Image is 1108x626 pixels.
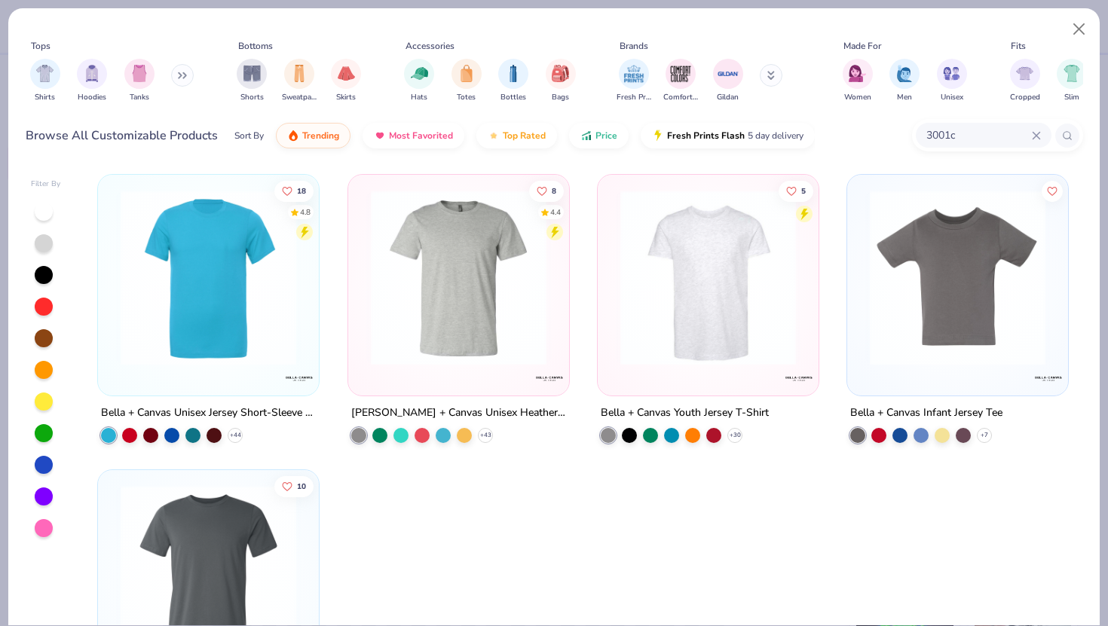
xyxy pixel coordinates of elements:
[238,39,273,53] div: Bottoms
[282,59,317,103] button: filter button
[77,59,107,103] div: filter for Hoodies
[282,92,317,103] span: Sweatpants
[404,59,434,103] button: filter button
[451,59,482,103] button: filter button
[237,59,267,103] button: filter button
[669,63,692,85] img: Comfort Colors Image
[897,92,912,103] span: Men
[534,363,565,393] img: Bella + Canvas logo
[101,404,316,423] div: Bella + Canvas Unisex Jersey Short-Sleeve T-Shirt
[84,65,100,82] img: Hoodies Image
[613,190,803,365] img: 121d6084-3727-4232-b55f-ccc6d2858317
[641,123,815,148] button: Fresh Prints Flash5 day delivery
[1033,363,1064,393] img: Bella + Canvas logo
[274,476,314,497] button: Like
[1042,180,1063,201] button: Like
[351,404,566,423] div: [PERSON_NAME] + Canvas Unisex Heather CVC T-Shirt
[404,59,434,103] div: filter for Hats
[130,92,149,103] span: Tanks
[862,190,1053,365] img: 08a8c695-1603-4529-9fec-796f32c608a4
[1010,92,1040,103] span: Cropped
[569,123,629,148] button: Price
[925,127,1032,144] input: Try "T-Shirt"
[500,92,526,103] span: Bottles
[505,65,522,82] img: Bottles Image
[35,92,55,103] span: Shirts
[889,59,920,103] button: filter button
[595,130,617,142] span: Price
[338,65,355,82] img: Skirts Image
[458,65,475,82] img: Totes Image
[784,363,814,393] img: Bella + Canvas logo
[374,130,386,142] img: most_fav.gif
[713,59,743,103] div: filter for Gildan
[552,92,569,103] span: Bags
[331,59,361,103] div: filter for Skirts
[844,92,871,103] span: Women
[546,59,576,103] div: filter for Bags
[498,59,528,103] div: filter for Bottles
[1016,65,1033,82] img: Cropped Image
[843,59,873,103] div: filter for Women
[30,59,60,103] button: filter button
[554,190,745,365] img: 751c89d9-2bbf-4d15-9bbf-1ae272d91468
[26,127,218,145] div: Browse All Customizable Products
[230,431,241,440] span: + 44
[243,65,261,82] img: Shorts Image
[336,92,356,103] span: Skirts
[411,65,428,82] img: Hats Image
[1065,15,1094,44] button: Close
[31,179,61,190] div: Filter By
[457,92,476,103] span: Totes
[451,59,482,103] div: filter for Totes
[937,59,967,103] div: filter for Unisex
[896,65,913,82] img: Men Image
[546,59,576,103] button: filter button
[528,180,563,201] button: Like
[843,59,873,103] button: filter button
[889,59,920,103] div: filter for Men
[652,130,664,142] img: flash.gif
[803,190,994,365] img: cc5a3297-f37e-43b0-bdf7-07fa64c46e2e
[623,63,645,85] img: Fresh Prints Image
[282,59,317,103] div: filter for Sweatpants
[36,65,54,82] img: Shirts Image
[617,92,651,103] span: Fresh Prints
[667,130,745,142] span: Fresh Prints Flash
[363,190,554,365] img: 02bfc527-0a76-4a7b-9e31-1a8083013807
[274,180,314,201] button: Like
[937,59,967,103] button: filter button
[943,65,960,82] img: Unisex Image
[617,59,651,103] button: filter button
[1057,59,1087,103] div: filter for Slim
[663,59,698,103] button: filter button
[617,59,651,103] div: filter for Fresh Prints
[849,65,866,82] img: Women Image
[663,59,698,103] div: filter for Comfort Colors
[124,59,155,103] button: filter button
[729,431,740,440] span: + 30
[713,59,743,103] button: filter button
[748,127,803,145] span: 5 day delivery
[363,123,464,148] button: Most Favorited
[717,92,739,103] span: Gildan
[302,130,339,142] span: Trending
[113,190,304,365] img: 10a0a8bf-8f21-4ecd-81c8-814f1e31d243
[1011,39,1026,53] div: Fits
[476,123,557,148] button: Top Rated
[77,59,107,103] button: filter button
[78,92,106,103] span: Hoodies
[131,65,148,82] img: Tanks Image
[300,206,311,218] div: 4.8
[801,187,806,194] span: 5
[124,59,155,103] div: filter for Tanks
[285,363,315,393] img: Bella + Canvas logo
[620,39,648,53] div: Brands
[297,187,306,194] span: 18
[389,130,453,142] span: Most Favorited
[411,92,427,103] span: Hats
[1010,59,1040,103] div: filter for Cropped
[31,39,51,53] div: Tops
[850,404,1002,423] div: Bella + Canvas Infant Jersey Tee
[1057,59,1087,103] button: filter button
